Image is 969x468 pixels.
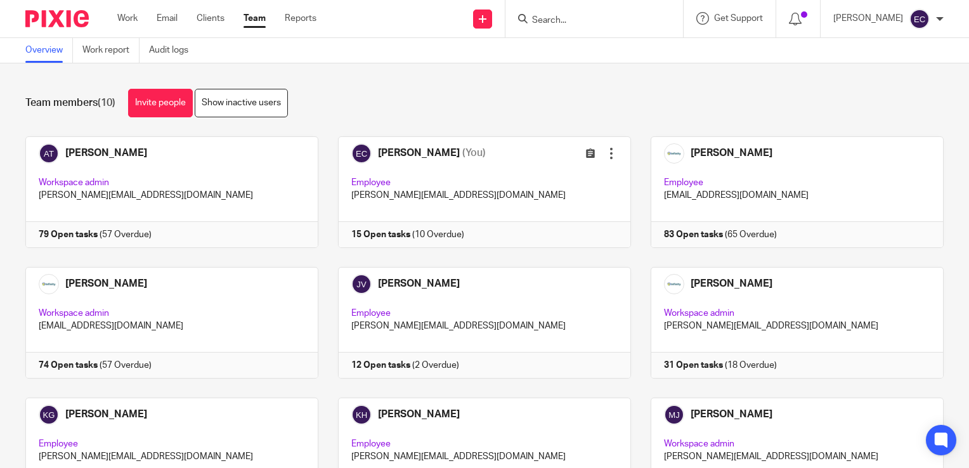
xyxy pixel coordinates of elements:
[244,12,266,25] a: Team
[82,38,140,63] a: Work report
[197,12,224,25] a: Clients
[285,12,316,25] a: Reports
[25,96,115,110] h1: Team members
[531,15,645,27] input: Search
[128,89,193,117] a: Invite people
[117,12,138,25] a: Work
[98,98,115,108] span: (10)
[714,14,763,23] span: Get Support
[909,9,930,29] img: svg%3E
[25,38,73,63] a: Overview
[25,10,89,27] img: Pixie
[157,12,178,25] a: Email
[195,89,288,117] a: Show inactive users
[149,38,198,63] a: Audit logs
[833,12,903,25] p: [PERSON_NAME]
